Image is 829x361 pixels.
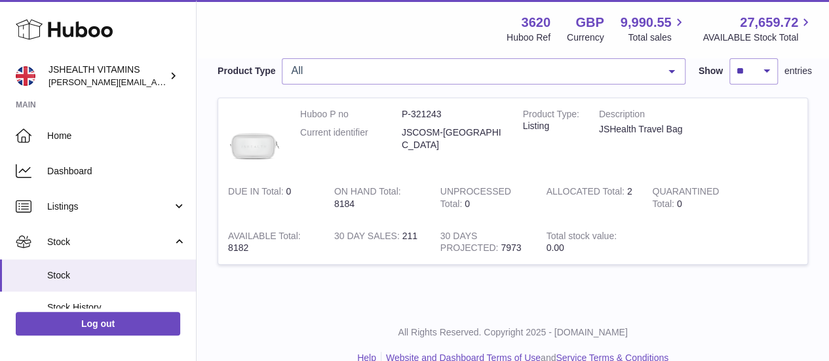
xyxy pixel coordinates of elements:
[300,126,402,151] dt: Current identifier
[546,186,627,200] strong: ALLOCATED Total
[47,236,172,248] span: Stock
[334,186,401,200] strong: ON HAND Total
[228,186,286,200] strong: DUE IN Total
[621,14,687,44] a: 9,990.55 Total sales
[228,231,301,244] strong: AVAILABLE Total
[536,176,642,220] td: 2
[440,186,511,212] strong: UNPROCESSED Total
[599,123,768,136] div: JSHealth Travel Bag
[300,108,402,121] dt: Huboo P no
[402,126,503,151] dd: JSCOSM-[GEOGRAPHIC_DATA]
[740,14,798,31] span: 27,659.72
[523,109,579,123] strong: Product Type
[784,65,812,77] span: entries
[228,108,280,162] img: product image
[207,326,819,339] p: All Rights Reserved. Copyright 2025 - [DOMAIN_NAME]
[507,31,550,44] div: Huboo Ref
[521,14,550,31] strong: 3620
[677,199,682,209] span: 0
[324,220,431,265] td: 211
[334,231,402,244] strong: 30 DAY SALES
[48,64,166,88] div: JSHEALTH VITAMINS
[218,65,275,77] label: Product Type
[288,64,658,77] span: All
[47,200,172,213] span: Listings
[47,165,186,178] span: Dashboard
[703,14,813,44] a: 27,659.72 AVAILABLE Stock Total
[567,31,604,44] div: Currency
[47,130,186,142] span: Home
[431,176,537,220] td: 0
[546,231,616,244] strong: Total stock value
[703,31,813,44] span: AVAILABLE Stock Total
[431,220,537,265] td: 7973
[48,77,263,87] span: [PERSON_NAME][EMAIL_ADDRESS][DOMAIN_NAME]
[621,14,672,31] span: 9,990.55
[699,65,723,77] label: Show
[628,31,686,44] span: Total sales
[16,312,180,335] a: Log out
[16,66,35,86] img: francesca@jshealthvitamins.com
[402,108,503,121] dd: P-321243
[599,108,768,124] strong: Description
[324,176,431,220] td: 8184
[47,269,186,282] span: Stock
[575,14,604,31] strong: GBP
[218,176,324,220] td: 0
[218,220,324,265] td: 8182
[546,242,564,253] span: 0.00
[523,121,549,131] span: listing
[440,231,501,257] strong: 30 DAYS PROJECTED
[47,301,186,314] span: Stock History
[652,186,719,212] strong: QUARANTINED Total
